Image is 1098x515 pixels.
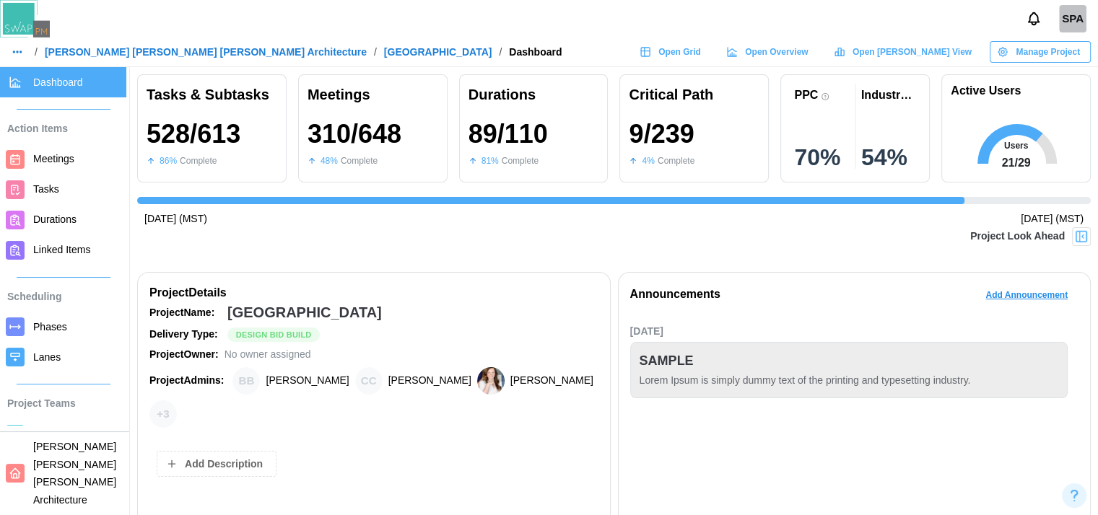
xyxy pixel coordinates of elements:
a: SShetty platform admin [1059,5,1086,32]
div: 310 / 648 [308,120,401,149]
div: Delivery Type: [149,327,222,343]
div: [DATE] (MST) [144,211,207,227]
div: Meetings [308,84,438,106]
div: Complete [341,154,378,168]
div: + 3 [149,400,177,428]
div: [PERSON_NAME] [510,373,593,389]
div: 54 % [861,146,916,169]
span: Add Description [185,452,263,476]
div: PPC [794,88,818,102]
strong: Project Admins: [149,374,224,386]
div: Durations [469,84,599,106]
strong: Project Owner: [149,348,219,360]
span: Lanes [33,351,61,363]
span: Open Overview [745,42,808,62]
span: Phases [33,321,67,333]
span: Design Bid Build [236,328,312,341]
div: 9 / 239 [629,120,694,149]
span: Open Grid [658,42,701,62]
div: Complete [658,154,694,168]
div: Project Details [149,284,598,302]
span: Add Announcement [985,285,1068,305]
div: Tasks & Subtasks [147,84,277,106]
div: 86 % [160,154,177,168]
span: Tasks [33,183,59,195]
div: Complete [502,154,539,168]
img: Project Look Ahead Button [1074,229,1089,244]
div: [DATE] (MST) [1021,211,1084,227]
span: Open [PERSON_NAME] View [853,42,972,62]
div: Critical Path [629,84,759,106]
button: Add Description [157,451,276,477]
div: 528 / 613 [147,120,240,149]
div: [GEOGRAPHIC_DATA] [227,301,382,324]
div: SAMPLE [640,351,694,371]
div: Dashboard [509,47,562,57]
a: Open [PERSON_NAME] View [827,41,982,63]
button: Manage Project [990,41,1091,63]
h1: Active Users [951,84,1021,99]
div: Announcements [630,286,720,304]
a: [PERSON_NAME] [PERSON_NAME] [PERSON_NAME] Architecture [45,47,367,57]
button: Add Announcement [975,284,1079,306]
div: SPA [1059,5,1086,32]
span: Linked Items [33,244,90,255]
div: [DATE] [630,324,1068,340]
div: Chris Cosenza [355,367,383,395]
span: [PERSON_NAME] [PERSON_NAME] [PERSON_NAME] Architecture [33,441,116,506]
a: [GEOGRAPHIC_DATA] [384,47,492,57]
div: Brian Baldwin [232,367,260,395]
span: Meetings [33,153,74,164]
div: Complete [180,154,217,168]
span: Manage Project [1016,42,1080,62]
img: Heather Bemis [477,367,505,395]
div: 81 % [482,154,499,168]
a: Open Grid [632,41,712,63]
div: Industry PPC [861,88,916,102]
div: [PERSON_NAME] [388,373,471,389]
div: / [499,47,502,57]
div: 70 % [794,146,849,169]
div: 48 % [321,154,338,168]
span: Dashboard [33,76,83,88]
div: / [374,47,377,57]
div: [PERSON_NAME] [266,373,349,389]
div: No owner assigned [225,347,311,363]
div: 4 % [642,154,654,168]
div: Lorem Ipsum is simply dummy text of the printing and typesetting industry. [640,373,1059,389]
div: 89 / 110 [469,120,548,149]
div: Project Look Ahead [970,229,1065,245]
a: Open Overview [719,41,819,63]
div: Project Name: [149,305,222,321]
button: Notifications [1021,6,1046,31]
span: Durations [33,214,77,225]
div: / [35,47,38,57]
